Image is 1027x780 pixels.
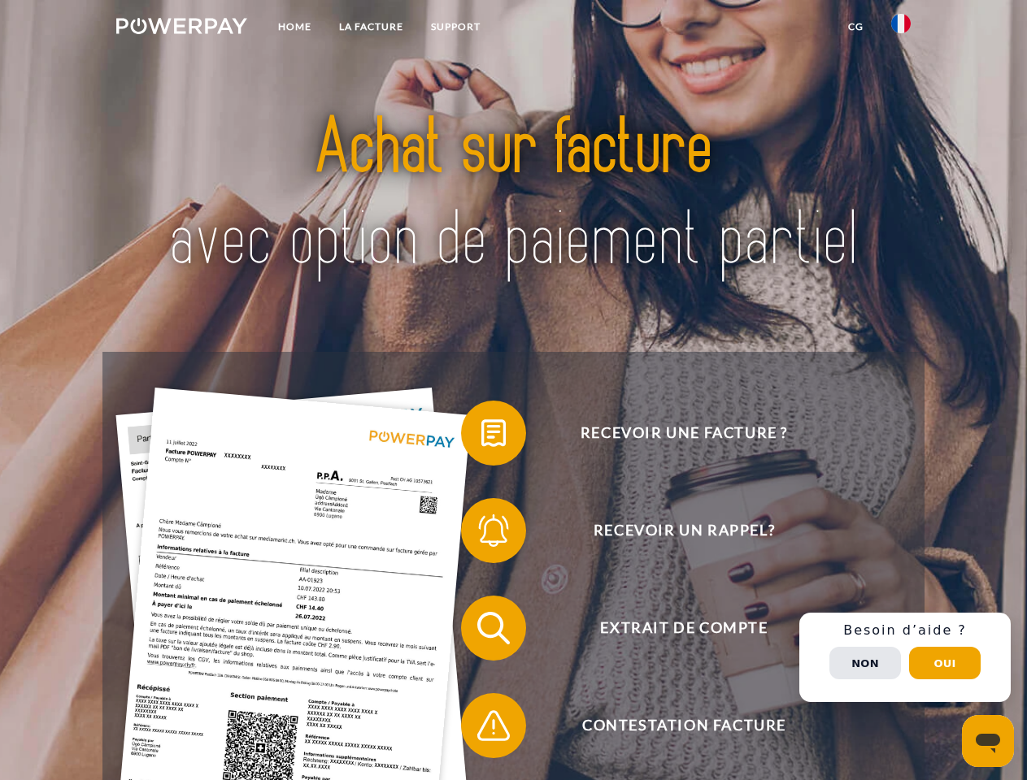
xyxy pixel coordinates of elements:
button: Non [829,647,901,679]
button: Extrait de compte [461,596,884,661]
iframe: Bouton de lancement de la fenêtre de messagerie [962,715,1014,767]
a: Support [417,12,494,41]
a: CG [834,12,877,41]
img: fr [891,14,911,33]
img: qb_bell.svg [473,510,514,551]
span: Recevoir un rappel? [485,498,883,563]
button: Oui [909,647,981,679]
img: title-powerpay_fr.svg [155,78,872,311]
button: Recevoir un rappel? [461,498,884,563]
span: Contestation Facture [485,693,883,758]
img: qb_search.svg [473,608,514,648]
span: Extrait de compte [485,596,883,661]
a: LA FACTURE [325,12,417,41]
button: Recevoir une facture ? [461,401,884,466]
div: Schnellhilfe [799,613,1011,702]
h3: Besoin d’aide ? [809,622,1001,639]
img: logo-powerpay-white.svg [116,18,247,34]
button: Contestation Facture [461,693,884,758]
img: qb_bill.svg [473,413,514,453]
a: Home [264,12,325,41]
span: Recevoir une facture ? [485,401,883,466]
img: qb_warning.svg [473,705,514,746]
